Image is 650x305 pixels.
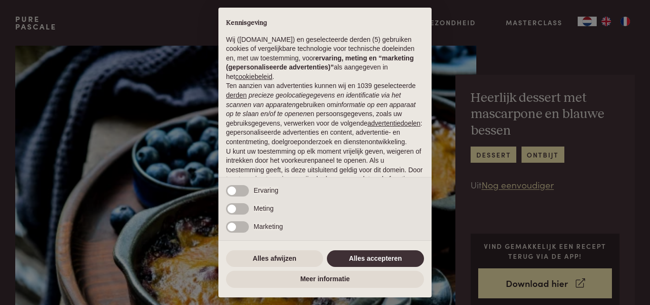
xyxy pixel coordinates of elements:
button: advertentiedoelen [367,119,420,128]
h2: Kennisgeving [226,19,424,28]
em: informatie op een apparaat op te slaan en/of te openen [226,101,416,118]
p: Wij ([DOMAIN_NAME]) en geselecteerde derden (5) gebruiken cookies of vergelijkbare technologie vo... [226,35,424,82]
strong: ervaring, meting en “marketing (gepersonaliseerde advertenties)” [226,54,414,71]
button: Meer informatie [226,271,424,288]
span: Marketing [254,223,283,230]
button: derden [226,91,247,100]
span: Ervaring [254,187,278,194]
button: Alles afwijzen [226,250,323,267]
em: precieze geolocatiegegevens en identificatie via het scannen van apparaten [226,91,401,108]
p: Ten aanzien van advertenties kunnen wij en 1039 geselecteerde gebruiken om en persoonsgegevens, z... [226,81,424,147]
a: cookiebeleid [235,73,272,80]
button: Alles accepteren [327,250,424,267]
span: Meting [254,205,274,212]
p: U kunt uw toestemming op elk moment vrijelijk geven, weigeren of intrekken door het voorkeurenpan... [226,147,424,194]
